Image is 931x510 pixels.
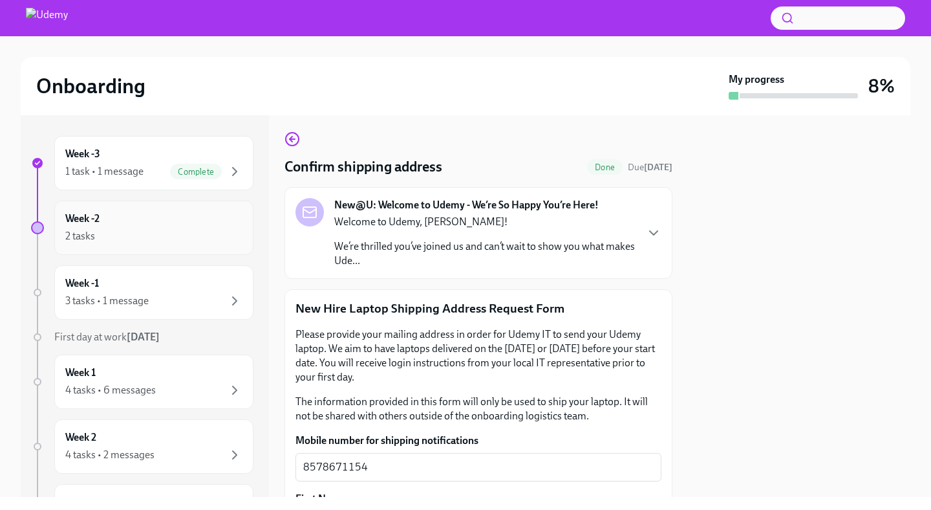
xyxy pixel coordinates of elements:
[729,72,784,87] strong: My progress
[65,430,96,445] h6: Week 2
[65,383,156,397] div: 4 tasks • 6 messages
[127,331,160,343] strong: [DATE]
[31,330,253,344] a: First day at work[DATE]
[65,276,99,291] h6: Week -1
[65,164,144,179] div: 1 task • 1 message
[26,8,68,28] img: Udemy
[644,162,672,173] strong: [DATE]
[295,300,661,317] p: New Hire Laptop Shipping Address Request Form
[31,136,253,190] a: Week -31 task • 1 messageComplete
[295,492,661,506] label: First Name
[65,229,95,243] div: 2 tasks
[628,161,672,173] span: September 19th, 2025 11:00
[65,495,97,509] h6: Week 3
[170,167,222,177] span: Complete
[587,162,623,172] span: Done
[334,239,636,268] p: We’re thrilled you’ve joined us and can’t wait to show you what makes Ude...
[31,265,253,320] a: Week -13 tasks • 1 message
[65,147,100,161] h6: Week -3
[54,331,160,343] span: First day at work
[334,198,599,212] strong: New@U: Welcome to Udemy - We’re So Happy You’re Here!
[31,355,253,409] a: Week 14 tasks • 6 messages
[334,215,636,229] p: Welcome to Udemy, [PERSON_NAME]!
[31,201,253,255] a: Week -22 tasks
[295,434,661,448] label: Mobile number for shipping notifications
[65,212,100,226] h6: Week -2
[284,157,442,177] h4: Confirm shipping address
[295,327,661,384] p: Please provide your mailing address in order for Udemy IT to send your Udemy laptop. We aim to ha...
[65,448,155,462] div: 4 tasks • 2 messages
[31,419,253,474] a: Week 24 tasks • 2 messages
[36,73,145,99] h2: Onboarding
[295,395,661,423] p: The information provided in this form will only be used to ship your laptop. It will not be share...
[65,366,96,380] h6: Week 1
[868,74,895,98] h3: 8%
[628,162,672,173] span: Due
[303,460,654,475] textarea: 8578671154
[65,294,149,308] div: 3 tasks • 1 message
